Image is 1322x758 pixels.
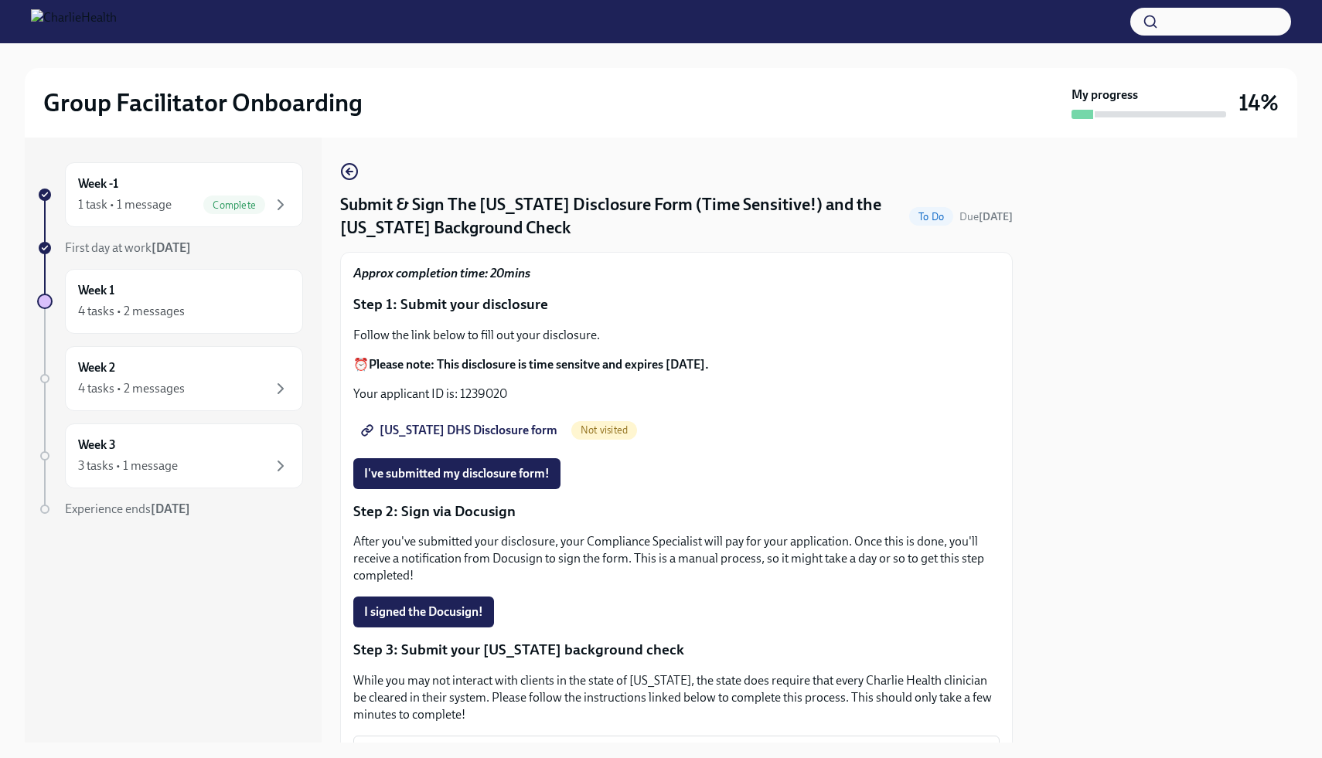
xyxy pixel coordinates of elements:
span: [US_STATE] DHS Disclosure form [364,423,557,438]
strong: Please note: This disclosure is time sensitve and expires [DATE]. [369,357,709,372]
div: 1 task • 1 message [78,196,172,213]
p: ⏰ [353,356,1000,373]
p: Follow the link below to fill out your disclosure. [353,327,1000,344]
span: I signed the Docusign! [364,604,483,620]
a: Week 33 tasks • 1 message [37,423,303,488]
h6: Week 2 [78,359,115,376]
h6: Week 3 [78,437,116,454]
button: I signed the Docusign! [353,597,494,627]
span: Due [959,210,1013,223]
p: After you've submitted your disclosure, your Compliance Specialist will pay for your application.... [353,533,1000,584]
a: [US_STATE] DHS Disclosure form [353,415,568,446]
p: While you may not interact with clients in the state of [US_STATE], the state does require that e... [353,672,1000,723]
div: 4 tasks • 2 messages [78,303,185,320]
span: Experience ends [65,501,190,516]
a: Week 14 tasks • 2 messages [37,269,303,334]
h3: 14% [1239,89,1279,117]
p: Step 2: Sign via Docusign [353,501,1000,522]
a: First day at work[DATE] [37,240,303,257]
div: 3 tasks • 1 message [78,457,178,474]
span: Not visited [571,424,637,436]
strong: [DATE] [151,501,190,516]
h6: Week 1 [78,282,114,299]
p: Step 1: Submit your disclosure [353,294,1000,314]
strong: Approx completion time: 20mins [353,266,530,280]
a: Week 24 tasks • 2 messages [37,346,303,411]
img: CharlieHealth [31,9,117,34]
span: Complete [203,199,265,211]
div: 4 tasks • 2 messages [78,380,185,397]
strong: [DATE] [979,210,1013,223]
a: Week -11 task • 1 messageComplete [37,162,303,227]
p: Step 3: Submit your [US_STATE] background check [353,640,1000,660]
span: To Do [909,211,953,223]
button: I've submitted my disclosure form! [353,458,560,489]
strong: My progress [1072,87,1138,104]
h6: Week -1 [78,175,118,192]
span: August 13th, 2025 07:00 [959,209,1013,224]
strong: [DATE] [152,240,191,255]
p: Your applicant ID is: 1239020 [353,386,1000,403]
h2: Group Facilitator Onboarding [43,87,363,118]
span: First day at work [65,240,191,255]
h4: Submit & Sign The [US_STATE] Disclosure Form (Time Sensitive!) and the [US_STATE] Background Check [340,193,903,240]
span: I've submitted my disclosure form! [364,466,550,481]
